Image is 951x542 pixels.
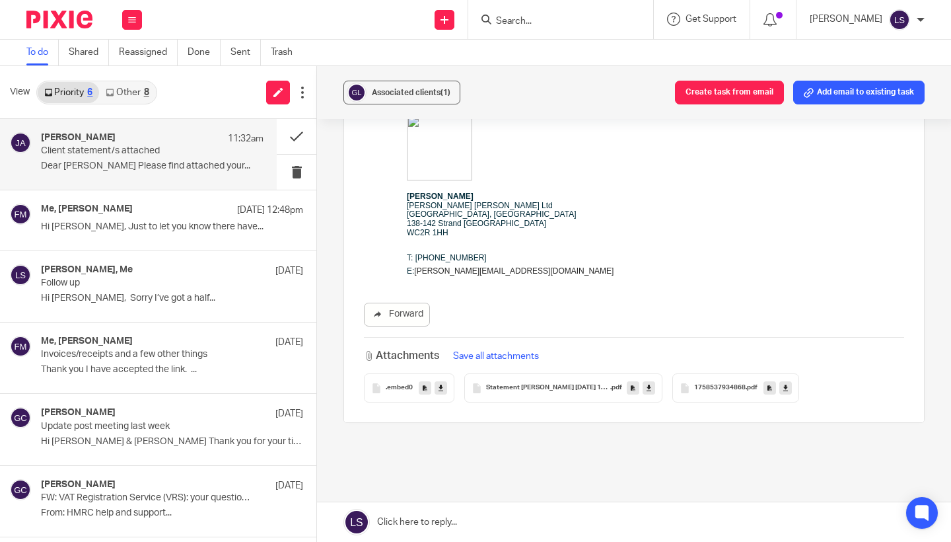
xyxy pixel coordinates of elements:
p: Hi [PERSON_NAME], Sorry I’ve got a half... [41,293,303,304]
p: Hi [PERSON_NAME], Just to let you know there have... [41,221,303,233]
h4: [PERSON_NAME], Me [41,264,133,276]
span: .embed0 [386,384,413,392]
button: Save all attachments [449,349,543,364]
p: Hi [PERSON_NAME] & [PERSON_NAME] Thank you for your time on... [41,436,303,447]
a: Shared [69,40,109,65]
p: Follow up [41,278,251,289]
a: To do [26,40,59,65]
p: Invoices/receipts and a few other things [41,349,251,360]
p: Thank you I have accepted the link. ... [41,364,303,375]
p: Update post meeting last week [41,421,251,432]
span: View [10,85,30,99]
button: Statement [PERSON_NAME] [DATE] 11-31-59.pdf [464,373,662,403]
p: [DATE] [275,407,303,420]
input: Search [495,16,614,28]
img: svg%3E [10,407,31,428]
a: Priority6 [38,82,99,103]
span: .pdf [746,384,757,392]
a: Trash [271,40,302,65]
img: Pixie [26,11,92,28]
button: .embed0 [364,373,454,403]
img: svg%3E [10,132,31,153]
button: Associated clients(1) [343,81,460,104]
img: svg%3E [889,9,910,30]
a: [PERSON_NAME][EMAIL_ADDRESS][DOMAIN_NAME] [7,312,207,321]
span: Get Support [686,15,736,24]
p: [DATE] [275,336,303,349]
p: From: HMRC help and support... [41,508,303,519]
div: 8 [144,88,149,97]
span: Associated clients [372,89,450,97]
button: 1758537934868.pdf [672,373,799,403]
a: Other8 [99,82,155,103]
a: Forward [364,303,430,327]
h4: Me, [PERSON_NAME] [41,336,133,347]
p: FW: VAT Registration Service (VRS): your questions answered [41,492,251,504]
button: Add email to existing task [793,81,925,104]
span: .pdf [610,384,622,392]
h4: [PERSON_NAME] [41,132,116,143]
p: [DATE] [275,479,303,492]
a: Reassigned [119,40,178,65]
span: Statement [PERSON_NAME] [DATE] 11-31-59 [486,384,610,392]
a: Sent [230,40,261,65]
button: Create task from email [675,81,784,104]
img: svg%3E [10,204,31,225]
img: svg%3E [347,83,367,102]
h4: [PERSON_NAME] [41,479,116,490]
p: 11:32am [228,132,264,145]
p: Dear [PERSON_NAME] Please find attached your... [41,161,264,172]
h3: Attachments [364,348,439,364]
p: [PERSON_NAME] [810,13,882,26]
p: Client statement/s attached [41,145,219,157]
img: svg%3E [10,336,31,357]
span: 1758537934868 [694,384,746,392]
img: svg%3E [10,479,31,500]
h4: [PERSON_NAME] [41,407,116,418]
img: svg%3E [10,264,31,286]
div: 6 [87,88,92,97]
p: [DATE] [275,264,303,278]
span: (1) [440,89,450,97]
h4: Me, [PERSON_NAME] [41,204,133,215]
p: [DATE] 12:48pm [237,204,303,217]
a: Done [188,40,221,65]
